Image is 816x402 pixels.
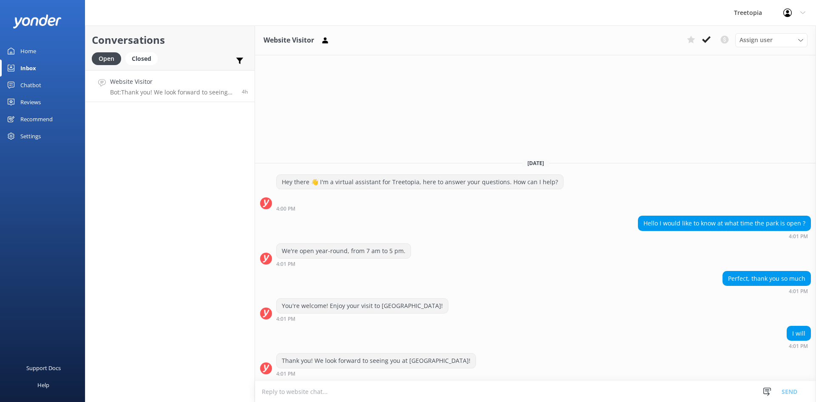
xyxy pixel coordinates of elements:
[522,160,549,167] span: [DATE]
[277,354,476,368] div: Thank you! We look forward to seeing you at [GEOGRAPHIC_DATA]!
[20,94,41,111] div: Reviews
[276,371,476,376] div: Sep 23 2025 04:01pm (UTC -06:00) America/Mexico_City
[638,233,811,239] div: Sep 23 2025 04:01pm (UTC -06:00) America/Mexico_City
[110,88,235,96] p: Bot: Thank you! We look forward to seeing you at [GEOGRAPHIC_DATA]!
[37,376,49,393] div: Help
[276,205,564,211] div: Sep 23 2025 04:00pm (UTC -06:00) America/Mexico_City
[276,206,295,211] strong: 4:00 PM
[277,299,448,313] div: You're welcome! Enjoy your visit to [GEOGRAPHIC_DATA]!
[789,344,808,349] strong: 4:01 PM
[638,216,810,231] div: Hello I would like to know at what time the park is open ?
[735,33,807,47] div: Assign User
[277,175,563,189] div: Hey there 👋 I'm a virtual assistant for Treetopia, here to answer your questions. How can I help?
[276,261,411,267] div: Sep 23 2025 04:01pm (UTC -06:00) America/Mexico_City
[92,54,125,63] a: Open
[739,35,773,45] span: Assign user
[92,52,121,65] div: Open
[787,343,811,349] div: Sep 23 2025 04:01pm (UTC -06:00) America/Mexico_City
[242,88,248,95] span: Sep 23 2025 04:01pm (UTC -06:00) America/Mexico_City
[276,316,448,322] div: Sep 23 2025 04:01pm (UTC -06:00) America/Mexico_City
[92,32,248,48] h2: Conversations
[125,54,162,63] a: Closed
[263,35,314,46] h3: Website Visitor
[787,326,810,341] div: I will
[20,77,41,94] div: Chatbot
[789,289,808,294] strong: 4:01 PM
[85,70,255,102] a: Website VisitorBot:Thank you! We look forward to seeing you at [GEOGRAPHIC_DATA]!4h
[276,371,295,376] strong: 4:01 PM
[13,14,62,29] img: yonder-white-logo.png
[276,262,295,267] strong: 4:01 PM
[20,128,41,145] div: Settings
[20,43,36,60] div: Home
[723,271,810,286] div: Perfect, thank you so much
[20,60,36,77] div: Inbox
[110,77,235,86] h4: Website Visitor
[789,234,808,239] strong: 4:01 PM
[277,244,411,258] div: We're open year-round, from 7 am to 5 pm.
[125,52,158,65] div: Closed
[722,288,811,294] div: Sep 23 2025 04:01pm (UTC -06:00) America/Mexico_City
[20,111,53,128] div: Recommend
[276,316,295,322] strong: 4:01 PM
[26,359,61,376] div: Support Docs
